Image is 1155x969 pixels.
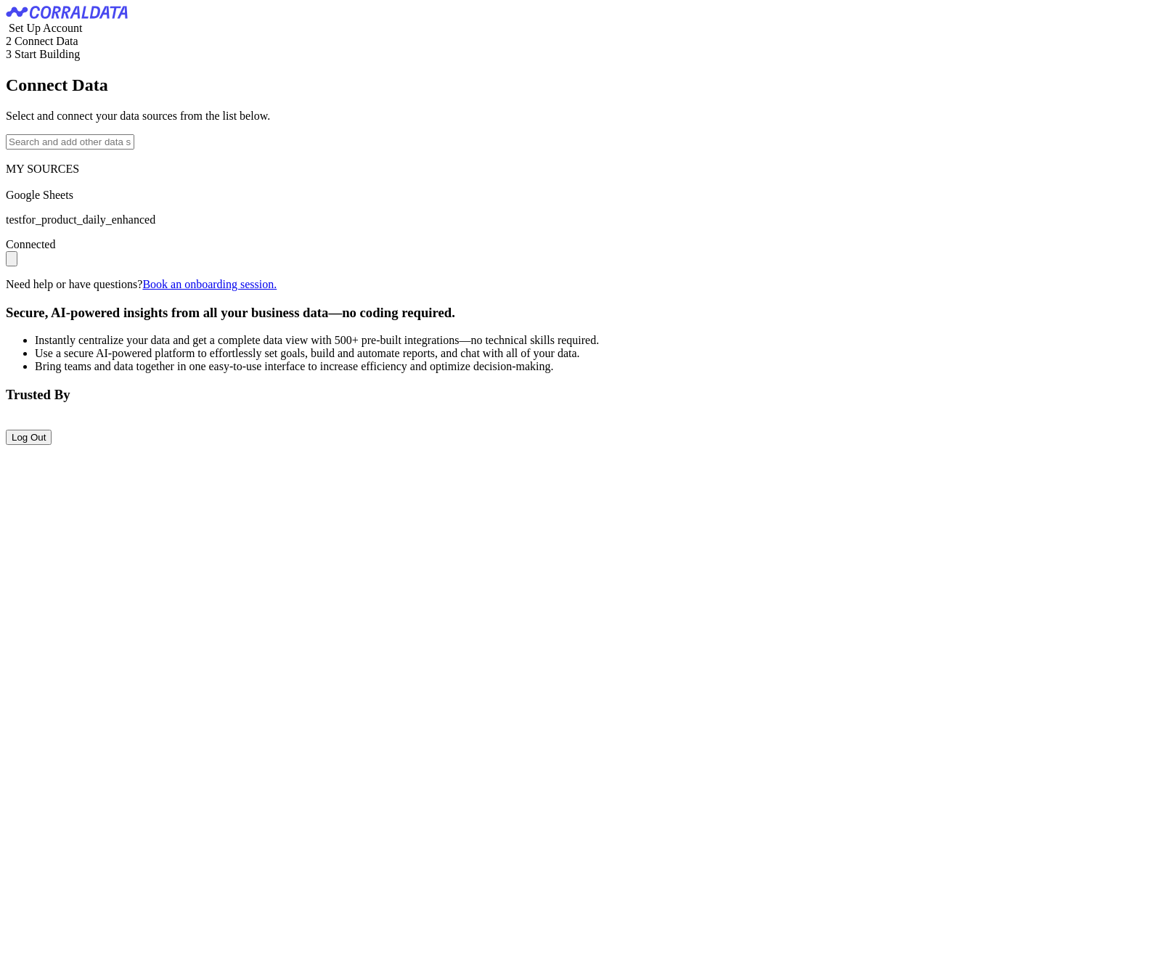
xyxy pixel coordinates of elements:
[6,110,1149,123] p: Select and connect your data sources from the list below.
[6,213,1149,226] p: testfor_product_daily_enhanced
[6,387,1149,403] h3: Trusted By
[6,238,55,250] span: Connected
[9,22,82,34] span: Set Up Account
[6,134,134,150] input: Search and add other data sources
[6,75,1149,95] h2: Connect Data
[6,430,52,445] button: Log Out
[15,48,80,60] span: Start Building
[35,360,1149,373] li: Bring teams and data together in one easy-to-use interface to increase efficiency and optimize de...
[6,163,1149,176] div: MY SOURCES
[6,189,1149,226] div: Google Sheets
[6,305,1149,321] h3: Secure, AI-powered insights from all your business data—no coding required.
[35,334,1149,347] li: Instantly centralize your data and get a complete data view with 500+ pre-built integrations—no t...
[142,278,277,290] a: Book an onboarding session.
[15,35,78,47] span: Connect Data
[6,48,12,60] span: 3
[6,35,12,47] span: 2
[6,278,1149,291] p: Need help or have questions?
[35,347,1149,360] li: Use a secure AI-powered platform to effortlessly set goals, build and automate reports, and chat ...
